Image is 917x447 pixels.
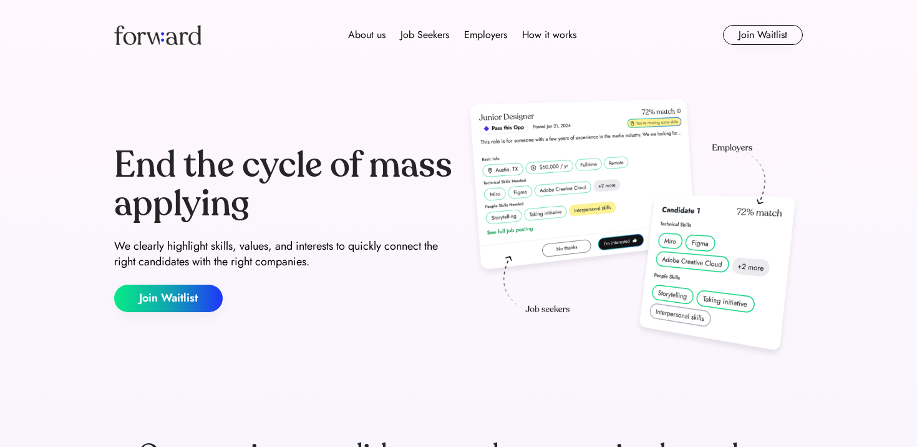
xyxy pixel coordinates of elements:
[522,27,576,42] div: How it works
[114,285,223,312] button: Join Waitlist
[723,25,803,45] button: Join Waitlist
[464,27,507,42] div: Employers
[400,27,449,42] div: Job Seekers
[348,27,386,42] div: About us
[114,146,454,223] div: End the cycle of mass applying
[114,238,454,270] div: We clearly highlight skills, values, and interests to quickly connect the right candidates with t...
[114,25,201,45] img: Forward logo
[463,95,803,363] img: hero-image.png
